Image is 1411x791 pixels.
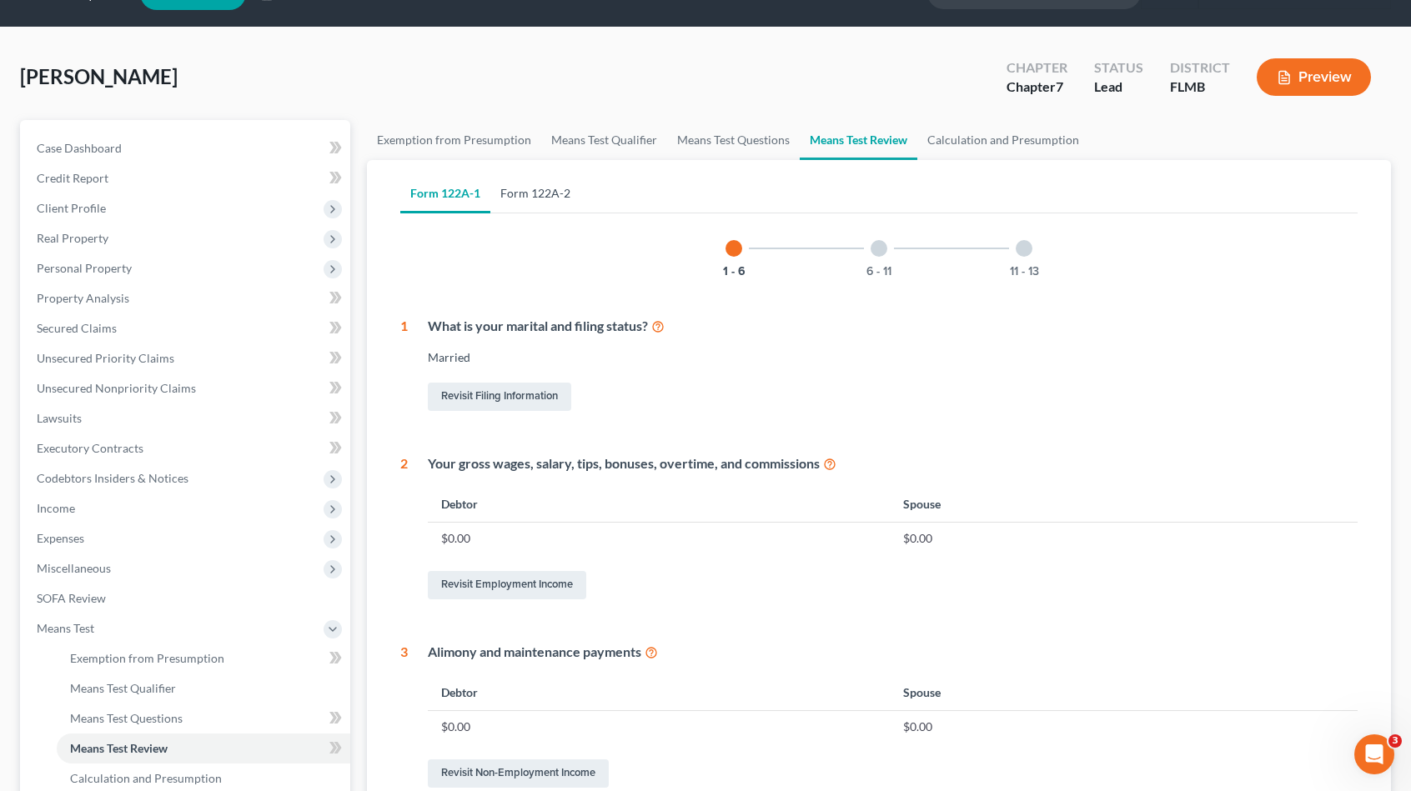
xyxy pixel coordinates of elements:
span: Means Test Questions [70,711,183,725]
div: FLMB [1170,78,1230,97]
span: Means Test Review [70,741,168,755]
a: Executory Contracts [23,433,350,463]
span: Secured Claims [37,321,117,335]
th: Debtor [428,675,890,711]
span: Expenses [37,531,84,545]
span: Real Property [37,231,108,245]
a: Revisit Non-Employment Income [428,759,609,788]
span: 7 [1056,78,1063,94]
span: Calculation and Presumption [70,771,222,785]
a: Means Test Qualifier [541,120,667,160]
span: Lawsuits [37,411,82,425]
a: Form 122A-2 [490,173,580,213]
div: 2 [400,454,408,603]
th: Debtor [428,486,890,522]
button: 11 - 13 [1010,266,1039,278]
a: Calculation and Presumption [917,120,1089,160]
span: Miscellaneous [37,561,111,575]
span: 3 [1388,734,1402,748]
div: 3 [400,643,408,791]
a: Exemption from Presumption [57,643,350,673]
a: Means Test Review [800,120,917,160]
a: Secured Claims [23,313,350,343]
div: Status [1094,58,1143,78]
td: $0.00 [890,523,1358,554]
td: $0.00 [428,711,890,743]
th: Spouse [890,675,1358,711]
iframe: Intercom live chat [1354,734,1394,774]
span: SOFA Review [37,591,106,605]
a: Form 122A-1 [400,173,490,213]
div: What is your marital and filing status? [428,317,1358,336]
span: Means Test [37,621,94,635]
a: Lawsuits [23,403,350,433]
a: Revisit Employment Income [428,571,586,599]
div: Lead [1094,78,1143,97]
button: Preview [1257,58,1371,96]
span: Exemption from Presumption [70,651,224,665]
span: Executory Contracts [37,441,143,455]
div: 1 [400,317,408,414]
span: Unsecured Priority Claims [37,351,174,365]
th: Spouse [890,486,1358,522]
a: SOFA Review [23,583,350,613]
button: 1 - 6 [723,266,746,278]
div: Chapter [1007,58,1067,78]
a: Unsecured Nonpriority Claims [23,373,350,403]
div: Married [428,349,1358,366]
button: 6 - 11 [866,266,891,278]
a: Means Test Review [57,733,350,763]
a: Case Dashboard [23,133,350,163]
span: Unsecured Nonpriority Claims [37,381,196,395]
a: Unsecured Priority Claims [23,343,350,373]
span: Codebtors Insiders & Notices [37,471,188,485]
a: Means Test Qualifier [57,673,350,703]
span: [PERSON_NAME] [20,64,178,88]
span: Means Test Qualifier [70,681,176,695]
span: Property Analysis [37,291,129,305]
div: District [1170,58,1230,78]
a: Revisit Filing Information [428,383,571,411]
a: Exemption from Presumption [367,120,541,160]
div: Chapter [1007,78,1067,97]
span: Case Dashboard [37,141,122,155]
div: Alimony and maintenance payments [428,643,1358,662]
td: $0.00 [890,711,1358,743]
span: Client Profile [37,201,106,215]
span: Income [37,501,75,515]
div: Your gross wages, salary, tips, bonuses, overtime, and commissions [428,454,1358,473]
td: $0.00 [428,523,890,554]
a: Credit Report [23,163,350,193]
span: Personal Property [37,261,132,275]
a: Property Analysis [23,283,350,313]
a: Means Test Questions [667,120,800,160]
span: Credit Report [37,171,108,185]
a: Means Test Questions [57,703,350,733]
